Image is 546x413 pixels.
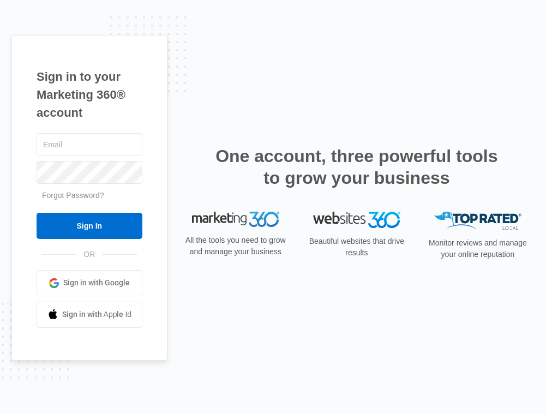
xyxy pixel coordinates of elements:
input: Sign In [37,213,142,239]
a: Sign in with Apple Id [37,302,142,328]
a: Forgot Password? [42,191,104,200]
input: Email [37,133,142,156]
img: Websites 360 [313,212,400,228]
span: Sign in with Google [63,277,130,289]
span: Sign in with Apple Id [62,309,132,320]
p: All the tools you need to grow and manage your business [179,235,292,258]
h1: Sign in to your Marketing 360® account [37,68,142,122]
span: OR [76,249,103,260]
img: Top Rated Local [434,212,521,230]
img: Marketing 360 [192,212,279,227]
a: Sign in with Google [37,270,142,296]
p: Beautiful websites that drive results [300,236,413,259]
p: Monitor reviews and manage your online reputation [421,237,535,260]
h2: One account, three powerful tools to grow your business [212,145,501,189]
